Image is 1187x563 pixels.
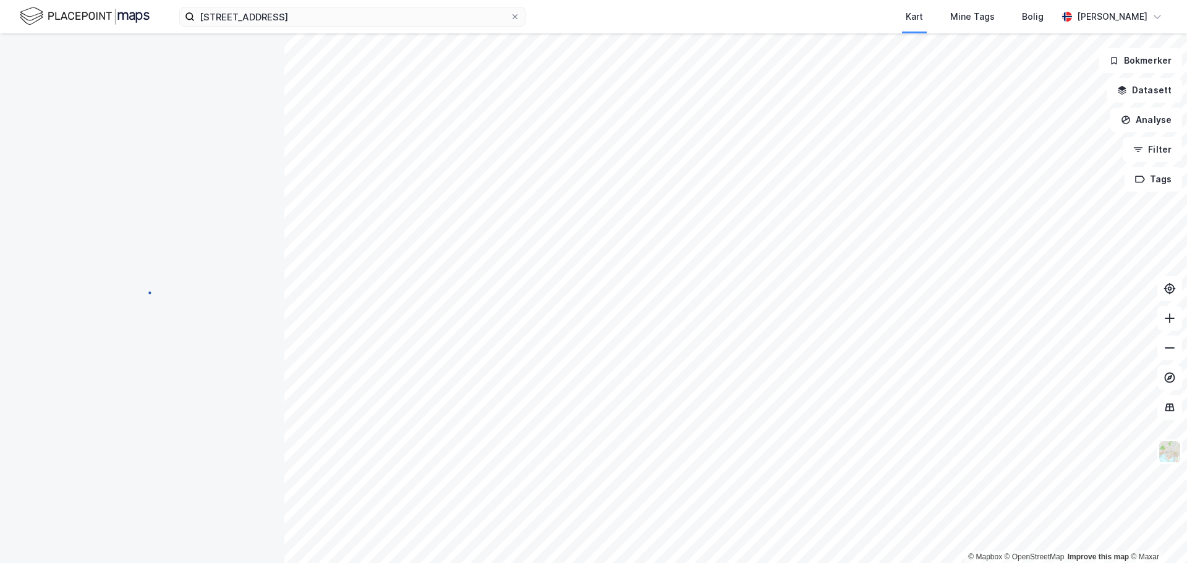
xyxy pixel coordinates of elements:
[1125,504,1187,563] iframe: Chat Widget
[1125,504,1187,563] div: Kontrollprogram for chat
[906,9,923,24] div: Kart
[968,552,1002,561] a: Mapbox
[1110,108,1182,132] button: Analyse
[195,7,510,26] input: Søk på adresse, matrikkel, gårdeiere, leietakere eller personer
[1099,48,1182,73] button: Bokmerker
[1022,9,1044,24] div: Bolig
[950,9,995,24] div: Mine Tags
[1077,9,1147,24] div: [PERSON_NAME]
[1158,440,1181,464] img: Z
[20,6,150,27] img: logo.f888ab2527a4732fd821a326f86c7f29.svg
[1125,167,1182,192] button: Tags
[1123,137,1182,162] button: Filter
[1107,78,1182,103] button: Datasett
[132,281,152,301] img: spinner.a6d8c91a73a9ac5275cf975e30b51cfb.svg
[1068,552,1129,561] a: Improve this map
[1005,552,1065,561] a: OpenStreetMap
